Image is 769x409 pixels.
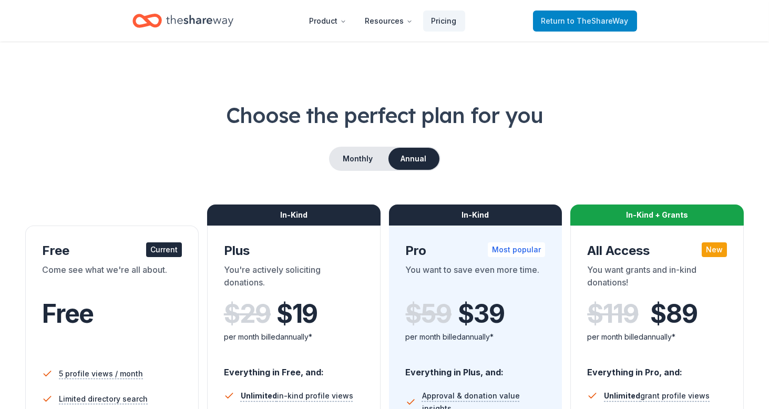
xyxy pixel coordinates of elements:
span: $ 19 [276,299,317,329]
span: in-kind profile views [241,391,353,400]
div: per month billed annually* [224,331,364,343]
span: Limited directory search [59,393,148,405]
a: Home [132,8,233,33]
div: Most popular [488,242,545,257]
span: to TheShareWay [568,16,629,25]
div: per month billed annually* [587,331,727,343]
h1: Choose the perfect plan for you [25,100,744,130]
div: You want grants and in-kind donations! [587,263,727,293]
div: Come see what we're all about. [42,263,182,293]
button: Annual [388,148,439,170]
span: grant profile views [604,391,710,400]
a: Returnto TheShareWay [533,11,637,32]
a: Pricing [423,11,465,32]
div: All Access [587,242,727,259]
span: 5 profile views / month [59,367,143,380]
div: Pro [406,242,546,259]
div: In-Kind [207,204,381,226]
button: Product [301,11,355,32]
div: Everything in Free, and: [224,357,364,379]
div: Current [146,242,182,257]
div: Everything in Plus, and: [406,357,546,379]
span: Free [42,298,94,329]
span: $ 39 [458,299,505,329]
div: You want to save even more time. [406,263,546,293]
span: Unlimited [604,391,640,400]
div: You're actively soliciting donations. [224,263,364,293]
button: Resources [357,11,421,32]
div: per month billed annually* [406,331,546,343]
div: Plus [224,242,364,259]
span: Return [541,15,629,27]
div: Free [42,242,182,259]
span: $ 89 [650,299,697,329]
div: In-Kind [389,204,562,226]
span: Unlimited [241,391,277,400]
nav: Main [301,8,465,33]
div: In-Kind + Grants [570,204,744,226]
div: New [702,242,727,257]
div: Everything in Pro, and: [587,357,727,379]
button: Monthly [330,148,386,170]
